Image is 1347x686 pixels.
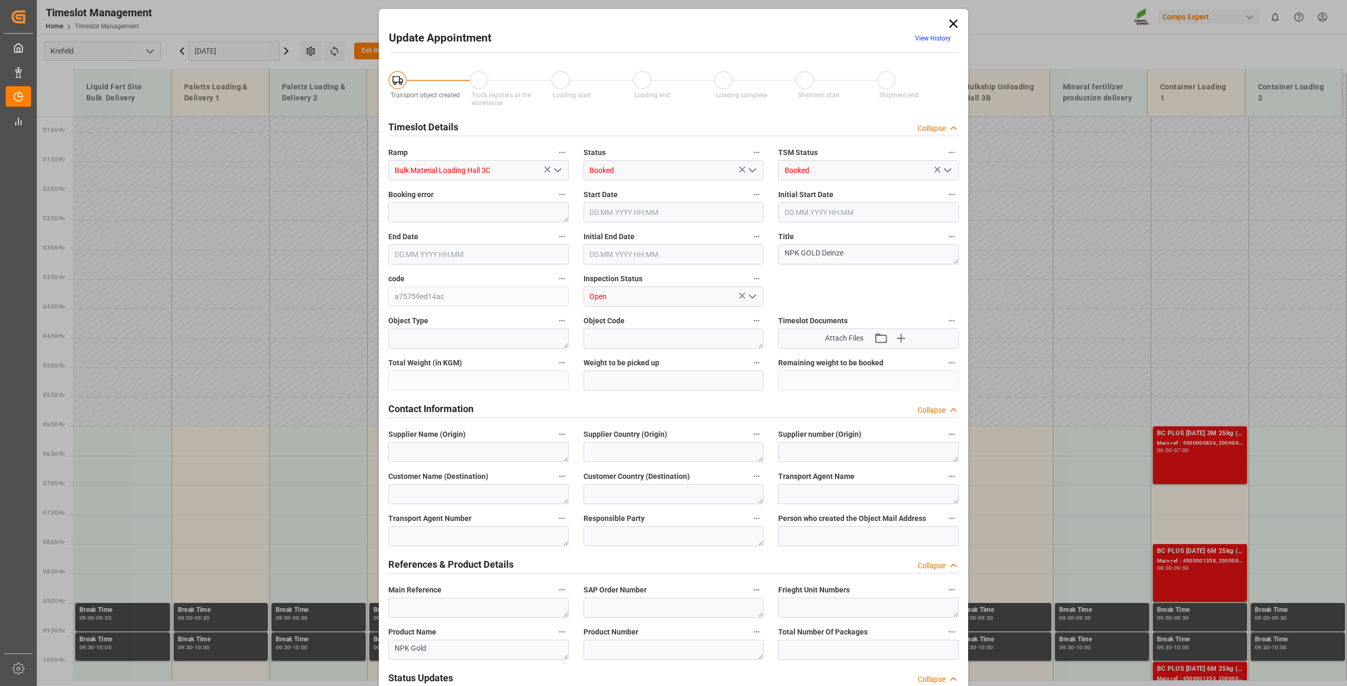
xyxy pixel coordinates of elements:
span: SAP Order Number [584,585,647,596]
button: Main Reference [555,583,569,597]
span: TSM Status [778,147,818,158]
button: End Date [555,230,569,243]
span: Product Number [584,627,638,638]
span: Inspection Status [584,273,642,284]
button: Product Number [750,625,763,639]
span: code [388,273,405,284]
button: Responsible Party [750,511,763,525]
span: Loading start [553,91,591,99]
span: Ramp [388,147,408,158]
span: Customer Name (Destination) [388,471,488,482]
span: Product Name [388,627,436,638]
span: Total Weight (in KGM) [388,357,462,368]
span: Loading end [635,91,670,99]
span: Timeslot Documents [778,315,848,326]
div: Collapse [918,674,946,685]
button: SAP Order Number [750,583,763,597]
span: Total Number Of Packages [778,627,868,638]
span: Start Date [584,189,618,200]
span: Attach Files [825,333,863,344]
button: Timeslot Documents [945,314,959,327]
span: Transport Agent Name [778,471,855,482]
div: Collapse [918,560,946,571]
span: Weight to be picked up [584,357,659,368]
span: Loading complete [716,91,767,99]
span: Title [778,231,794,242]
h2: References & Product Details [388,557,514,571]
button: Transport Agent Number [555,511,569,525]
button: Total Number Of Packages [945,625,959,639]
button: Object Code [750,314,763,327]
button: TSM Status [945,146,959,159]
input: DD.MM.YYYY HH:MM [778,202,959,222]
span: Supplier Country (Origin) [584,429,667,440]
button: Customer Name (Destination) [555,469,569,483]
span: Supplier Name (Origin) [388,429,466,440]
span: Object Code [584,315,625,326]
button: code [555,272,569,285]
span: Truck registers at the warehouse [471,91,531,107]
button: open menu [549,162,565,179]
div: Collapse [918,123,946,134]
span: Remaining weight to be booked [778,357,883,368]
div: Collapse [918,405,946,416]
h2: Contact Information [388,402,474,416]
h2: Timeslot Details [388,120,458,134]
span: Supplier number (Origin) [778,429,861,440]
span: Shipment end [879,91,919,99]
button: Remaining weight to be booked [945,356,959,370]
span: Frieght Unit Numbers [778,585,850,596]
span: Person who created the Object Mail Address [778,513,926,524]
span: Status [584,147,606,158]
span: Responsible Party [584,513,645,524]
button: Transport Agent Name [945,469,959,483]
input: DD.MM.YYYY HH:MM [388,244,569,264]
button: Person who created the Object Mail Address [945,511,959,525]
button: open menu [744,289,760,305]
a: View History [915,35,951,42]
button: open menu [939,162,954,179]
span: Main Reference [388,585,441,596]
span: Initial End Date [584,231,635,242]
button: Supplier Name (Origin) [555,427,569,441]
input: Type to search/select [584,160,764,180]
button: Frieght Unit Numbers [945,583,959,597]
button: Ramp [555,146,569,159]
button: Total Weight (in KGM) [555,356,569,370]
span: Shipment start [798,91,840,99]
textarea: NPK Gold [388,640,569,660]
span: Initial Start Date [778,189,833,200]
button: Product Name [555,625,569,639]
input: DD.MM.YYYY HH:MM [584,202,764,222]
input: DD.MM.YYYY HH:MM [584,244,764,264]
button: Title [945,230,959,243]
button: Initial End Date [750,230,763,243]
button: Supplier number (Origin) [945,427,959,441]
span: Object Type [388,315,428,326]
h2: Update Appointment [389,30,491,47]
input: Type to search/select [388,160,569,180]
button: Inspection Status [750,272,763,285]
span: Transport Agent Number [388,513,471,524]
button: Initial Start Date [945,188,959,201]
button: Weight to be picked up [750,356,763,370]
span: End Date [388,231,418,242]
button: Customer Country (Destination) [750,469,763,483]
button: Status [750,146,763,159]
button: Start Date [750,188,763,201]
button: open menu [744,162,760,179]
span: Customer Country (Destination) [584,471,690,482]
button: Booking error [555,188,569,201]
button: Supplier Country (Origin) [750,427,763,441]
h2: Status Updates [388,671,453,685]
button: Object Type [555,314,569,327]
span: Transport object created [390,91,460,99]
textarea: NPK GOLD Deinze [778,244,959,264]
span: Booking error [388,189,434,200]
